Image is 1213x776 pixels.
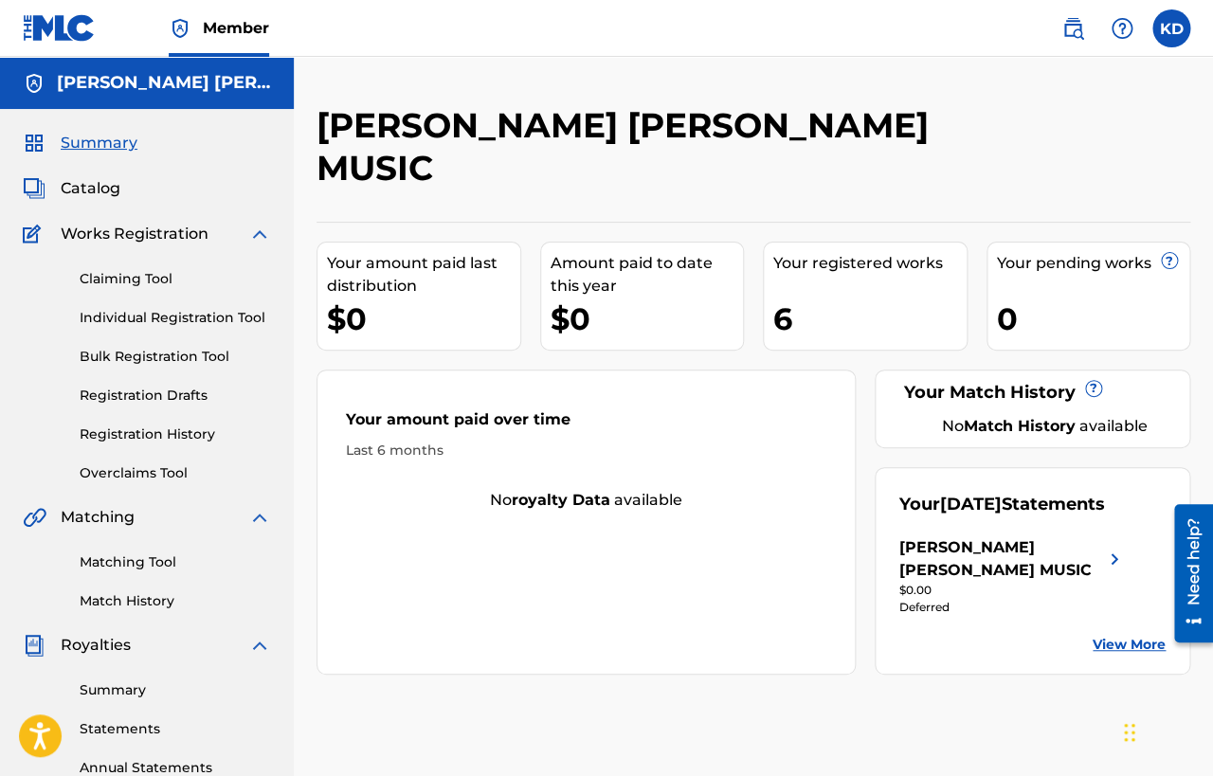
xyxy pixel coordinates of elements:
img: Matching [23,506,46,529]
div: Your registered works [773,252,967,275]
strong: Match History [963,417,1075,435]
div: User Menu [1152,9,1190,47]
a: Individual Registration Tool [80,308,271,328]
h5: KELLEY NICOLE DUGAN MUSIC [57,72,271,94]
img: help [1111,17,1133,40]
a: SummarySummary [23,132,137,154]
div: Your Match History [899,380,1166,406]
div: 0 [997,298,1190,340]
div: Your pending works [997,252,1190,275]
span: Royalties [61,634,131,657]
img: Works Registration [23,223,47,245]
div: [PERSON_NAME] [PERSON_NAME] MUSIC [899,536,1103,582]
iframe: Resource Center [1160,496,1213,652]
a: Overclaims Tool [80,463,271,483]
span: Member [203,17,269,39]
img: Royalties [23,634,45,657]
div: No available [317,489,855,512]
a: Matching Tool [80,552,271,572]
span: ? [1162,253,1177,268]
span: Catalog [61,177,120,200]
img: Catalog [23,177,45,200]
div: $0 [551,298,744,340]
a: Claiming Tool [80,269,271,289]
div: 6 [773,298,967,340]
img: expand [248,506,271,529]
img: Top Rightsholder [169,17,191,40]
img: MLC Logo [23,14,96,42]
span: [DATE] [940,494,1002,514]
div: Amount paid to date this year [551,252,744,298]
div: Last 6 months [346,441,826,460]
img: right chevron icon [1103,536,1126,582]
a: Match History [80,591,271,611]
img: search [1061,17,1084,40]
a: CatalogCatalog [23,177,120,200]
img: expand [248,634,271,657]
img: expand [248,223,271,245]
div: $0.00 [899,582,1126,599]
a: View More [1093,635,1166,655]
div: $0 [327,298,520,340]
span: Summary [61,132,137,154]
div: Your amount paid last distribution [327,252,520,298]
div: No available [923,415,1166,438]
div: Your amount paid over time [346,408,826,441]
a: Registration Drafts [80,386,271,406]
a: Public Search [1054,9,1092,47]
strong: royalty data [512,491,610,509]
a: Bulk Registration Tool [80,347,271,367]
a: Summary [80,680,271,700]
div: Your Statements [899,492,1105,517]
div: Help [1103,9,1141,47]
div: Deferred [899,599,1126,616]
img: Accounts [23,72,45,95]
span: ? [1086,381,1101,396]
a: Registration History [80,424,271,444]
img: Summary [23,132,45,154]
a: [PERSON_NAME] [PERSON_NAME] MUSICright chevron icon$0.00Deferred [899,536,1126,616]
span: Matching [61,506,135,529]
iframe: Chat Widget [1118,685,1213,776]
a: Statements [80,719,271,739]
span: Works Registration [61,223,208,245]
h2: [PERSON_NAME] [PERSON_NAME] MUSIC [317,104,989,189]
div: Drag [1124,704,1135,761]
